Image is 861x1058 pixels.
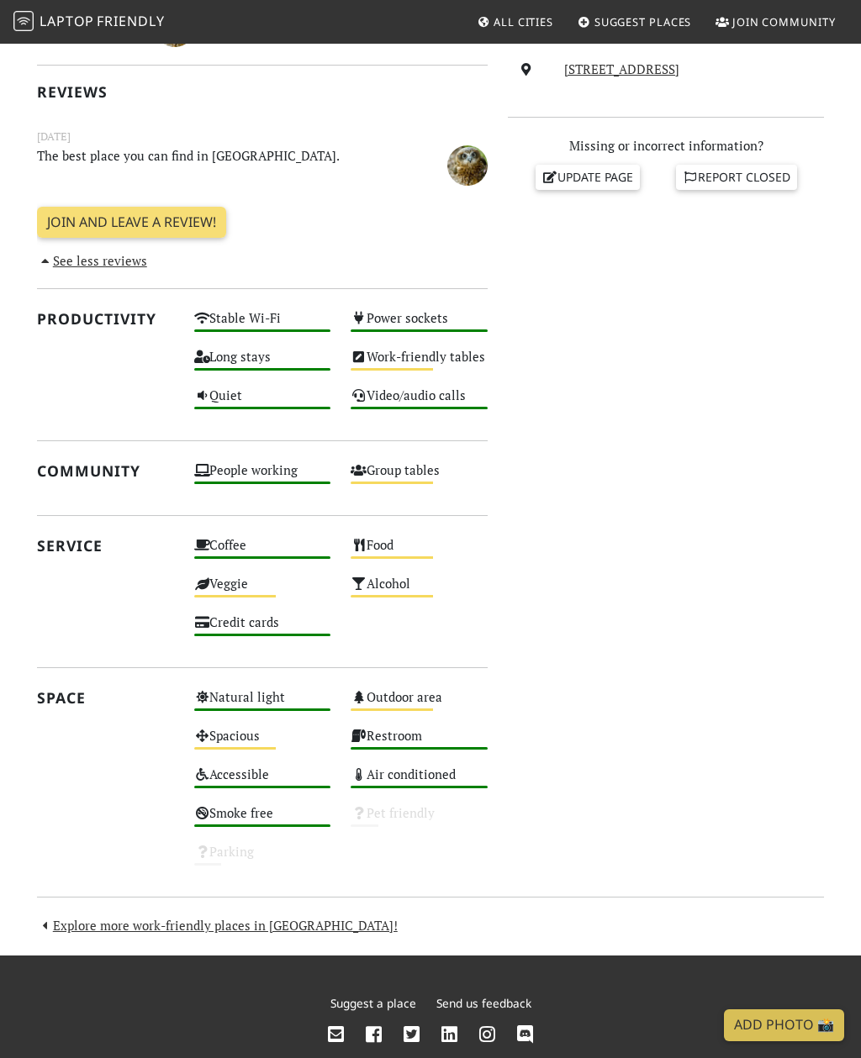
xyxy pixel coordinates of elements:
[536,165,640,190] a: Update page
[341,686,498,724] div: Outdoor area
[508,135,824,155] p: Missing or incorrect information?
[341,459,498,497] div: Group tables
[470,7,560,37] a: All Cities
[184,611,341,650] div: Credit cards
[37,83,488,101] h2: Reviews
[27,145,420,183] p: The best place you can find in [GEOGRAPHIC_DATA].
[184,459,341,497] div: People working
[341,534,498,572] div: Food
[27,128,498,145] small: [DATE]
[436,995,531,1011] a: Send us feedback
[341,572,498,611] div: Alcohol
[341,384,498,423] div: Video/audio calls
[564,61,679,77] a: [STREET_ADDRESS]
[37,207,226,239] a: Join and leave a review!
[341,724,498,763] div: Restroom
[676,165,797,190] a: Report closed
[594,14,692,29] span: Suggest Places
[37,252,147,269] a: See less reviews
[184,345,341,384] div: Long stays
[40,12,94,30] span: Laptop
[341,345,498,384] div: Work-friendly tables
[37,310,174,328] h2: Productivity
[330,995,416,1011] a: Suggest a place
[709,7,843,37] a: Join Community
[571,7,699,37] a: Suggest Places
[184,572,341,611] div: Veggie
[494,14,553,29] span: All Cities
[447,145,488,186] img: 2954-maksim.jpg
[184,763,341,802] div: Accessible
[341,763,498,802] div: Air conditioned
[184,802,341,840] div: Smoke free
[13,8,165,37] a: LaptopFriendly LaptopFriendly
[184,724,341,763] div: Spacious
[97,12,164,30] span: Friendly
[447,155,488,172] span: Максим Сабянин
[184,840,341,879] div: Parking
[732,14,836,29] span: Join Community
[341,307,498,345] div: Power sockets
[184,686,341,724] div: Natural light
[37,537,174,555] h2: Service
[37,689,174,707] h2: Space
[184,534,341,572] div: Coffee
[184,307,341,345] div: Stable Wi-Fi
[184,384,341,423] div: Quiet
[341,802,498,840] div: Pet friendly
[37,462,174,480] h2: Community
[37,917,398,934] a: Explore more work-friendly places in [GEOGRAPHIC_DATA]!
[13,11,34,31] img: LaptopFriendly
